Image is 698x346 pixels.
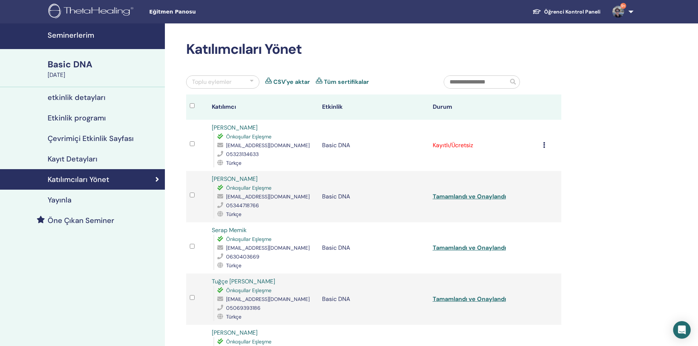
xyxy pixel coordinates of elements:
[527,5,606,19] a: Öğrenci Kontrol Paneli
[226,245,310,251] span: [EMAIL_ADDRESS][DOMAIN_NAME]
[226,296,310,302] span: [EMAIL_ADDRESS][DOMAIN_NAME]
[226,262,241,269] span: Türkçe
[273,78,310,86] a: CSV'ye aktar
[48,4,136,20] img: logo.png
[433,244,506,252] a: Tamamlandı ve Onaylandı
[208,94,318,120] th: Katılımcı
[226,193,310,200] span: [EMAIL_ADDRESS][DOMAIN_NAME]
[186,41,561,58] h2: Katılımcıları Yönet
[433,193,506,200] a: Tamamlandı ve Onaylandı
[212,226,247,234] a: Serap Memik
[48,71,160,79] div: [DATE]
[226,305,261,311] span: 05069393186
[429,94,539,120] th: Durum
[318,274,429,325] td: Basic DNA
[318,120,429,171] td: Basic DNA
[226,313,241,320] span: Türkçe
[212,124,258,131] a: [PERSON_NAME]
[226,236,272,242] span: Önkoşullar Eşleşme
[318,94,429,120] th: Etkinlik
[43,58,165,79] a: Basic DNA[DATE]
[48,114,106,122] h4: Etkinlik programı
[48,58,160,71] div: Basic DNA
[226,202,259,209] span: 05344718766
[226,185,272,191] span: Önkoşullar Eşleşme
[192,78,232,86] div: Toplu eylemler
[48,93,106,102] h4: etkinlik detayları
[226,160,241,166] span: Türkçe
[324,78,369,86] a: Tüm sertifikalar
[212,329,258,336] a: [PERSON_NAME]
[318,222,429,274] td: Basic DNA
[149,8,259,16] span: Eğitmen Panosu
[48,31,160,40] h4: Seminerlerim
[612,6,624,18] img: default.jpg
[226,151,259,157] span: 05323134633
[226,211,241,217] span: Türkçe
[48,196,71,204] h4: Yayınla
[226,287,272,294] span: Önkoşullar Eşleşme
[226,253,259,260] span: 0630403669
[433,295,506,303] a: Tamamlandı ve Onaylandı
[620,3,626,9] span: 9+
[673,321,691,339] div: Open Intercom Messenger
[226,338,272,345] span: Önkoşullar Eşleşme
[318,171,429,222] td: Basic DNA
[212,175,258,183] a: [PERSON_NAME]
[532,8,541,15] img: graduation-cap-white.svg
[226,133,272,140] span: Önkoşullar Eşleşme
[48,155,97,163] h4: Kayıt Detayları
[212,278,275,285] a: Tuğçe [PERSON_NAME]
[48,134,134,143] h4: Çevrimiçi Etkinlik Sayfası
[48,175,109,184] h4: Katılımcıları Yönet
[48,216,114,225] h4: Öne Çıkan Seminer
[226,142,310,149] span: [EMAIL_ADDRESS][DOMAIN_NAME]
